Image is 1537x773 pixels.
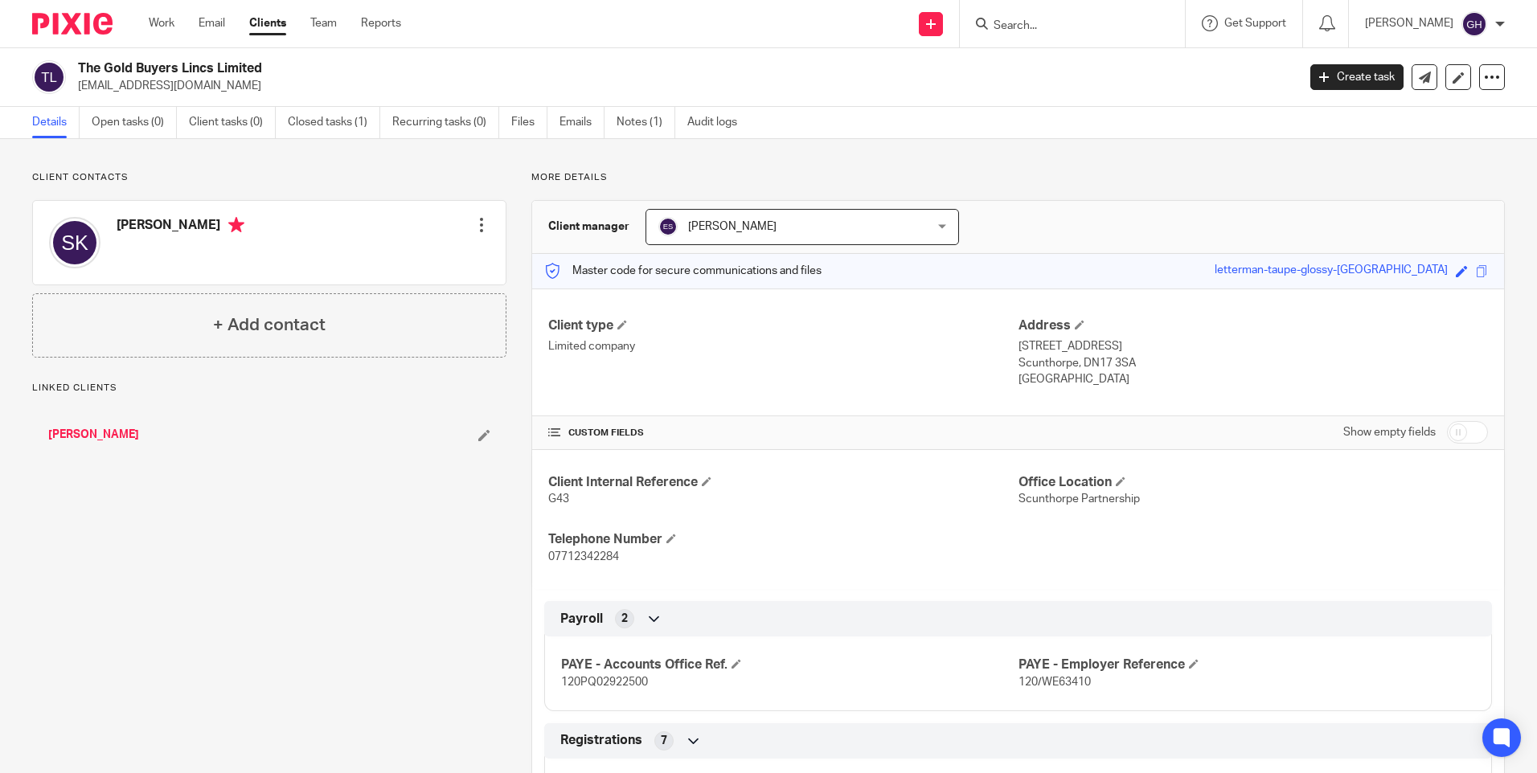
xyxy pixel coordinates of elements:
[548,317,1018,334] h4: Client type
[1019,371,1488,387] p: [GEOGRAPHIC_DATA]
[310,15,337,31] a: Team
[392,107,499,138] a: Recurring tasks (0)
[548,474,1018,491] h4: Client Internal Reference
[1343,424,1436,440] label: Show empty fields
[1019,317,1488,334] h4: Address
[189,107,276,138] a: Client tasks (0)
[1019,677,1091,688] span: 120/WE63410
[548,427,1018,440] h4: CUSTOM FIELDS
[1019,355,1488,371] p: Scunthorpe, DN17 3SA
[1461,11,1487,37] img: svg%3E
[78,78,1286,94] p: [EMAIL_ADDRESS][DOMAIN_NAME]
[288,107,380,138] a: Closed tasks (1)
[78,60,1044,77] h2: The Gold Buyers Lincs Limited
[249,15,286,31] a: Clients
[688,221,777,232] span: [PERSON_NAME]
[1019,656,1475,673] h4: PAYE - Employer Reference
[1215,262,1448,280] div: letterman-taupe-glossy-[GEOGRAPHIC_DATA]
[1224,18,1286,29] span: Get Support
[32,107,80,138] a: Details
[560,611,603,628] span: Payroll
[1365,15,1453,31] p: [PERSON_NAME]
[544,263,822,279] p: Master code for secure communications and files
[32,382,506,395] p: Linked clients
[117,217,244,237] h4: [PERSON_NAME]
[32,60,66,94] img: svg%3E
[149,15,174,31] a: Work
[548,219,629,235] h3: Client manager
[48,427,139,443] a: [PERSON_NAME]
[49,217,100,268] img: svg%3E
[1019,338,1488,354] p: [STREET_ADDRESS]
[548,531,1018,548] h4: Telephone Number
[361,15,401,31] a: Reports
[548,551,619,562] span: 07712342284
[561,656,1018,673] h4: PAYE - Accounts Office Ref.
[658,217,678,236] img: svg%3E
[992,19,1137,34] input: Search
[621,611,628,627] span: 2
[561,677,648,688] span: 120PQ02922500
[92,107,177,138] a: Open tasks (0)
[559,107,605,138] a: Emails
[1310,64,1404,90] a: Create task
[548,493,569,505] span: G43
[548,338,1018,354] p: Limited company
[511,107,547,138] a: Files
[531,171,1505,184] p: More details
[228,217,244,233] i: Primary
[32,13,113,35] img: Pixie
[1019,493,1140,505] span: Scunthorpe Partnership
[199,15,225,31] a: Email
[687,107,749,138] a: Audit logs
[1019,474,1488,491] h4: Office Location
[32,171,506,184] p: Client contacts
[560,732,642,749] span: Registrations
[213,313,326,337] h4: + Add contact
[661,733,667,749] span: 7
[617,107,675,138] a: Notes (1)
